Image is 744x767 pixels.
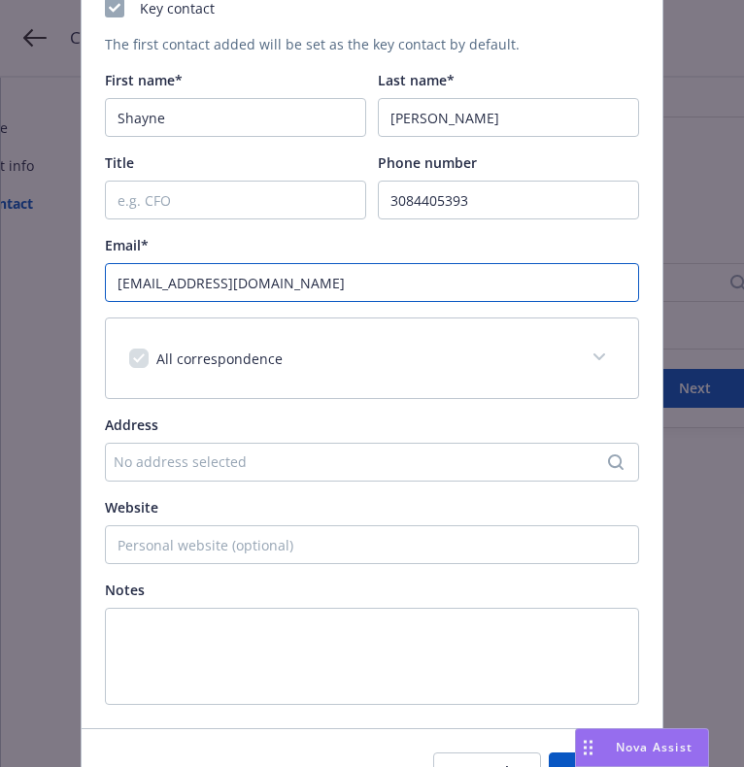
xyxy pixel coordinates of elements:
input: First Name [105,98,366,137]
span: All correspondence [156,350,283,368]
button: Nova Assist [575,728,709,767]
svg: Search [608,454,624,470]
div: Drag to move [576,729,600,766]
span: Title [105,153,134,172]
div: No address selected [114,451,611,472]
span: Email* [105,236,149,254]
span: Website [105,498,158,517]
div: All correspondence [106,318,638,398]
input: example@email.com [105,263,639,302]
input: Personal website (optional) [105,525,639,564]
span: First name* [105,71,183,89]
input: (xxx) xxx-xxx [378,181,639,219]
span: Last name* [378,71,455,89]
input: Last Name [378,98,639,137]
span: Phone number [378,153,477,172]
span: Address [105,416,158,434]
div: The first contact added will be set as the key contact by default. [105,34,639,54]
span: Notes [105,581,145,599]
input: e.g. CFO [105,181,366,219]
span: Nova Assist [616,739,693,755]
button: No address selected [105,443,639,482]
